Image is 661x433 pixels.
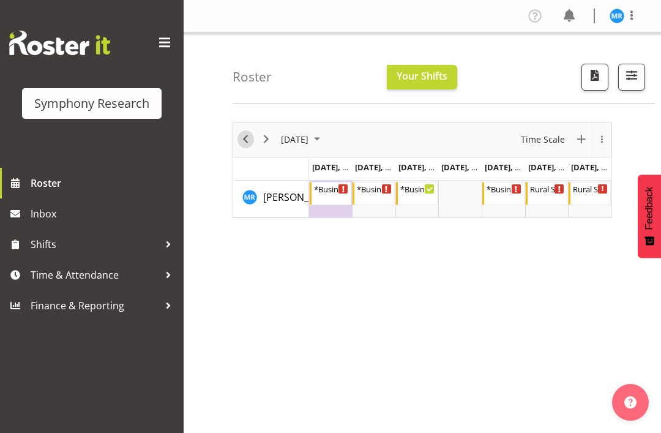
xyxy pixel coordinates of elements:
[280,132,310,147] span: [DATE]
[258,132,275,147] button: Next
[573,132,590,147] button: New Event
[571,162,627,173] span: [DATE], [DATE]
[397,69,447,83] span: Your Shifts
[353,182,395,205] div: Michael Robinson"s event - *Business 12~4:00pm (mixed shift start times) Begin From Tuesday, Sept...
[31,235,159,254] span: Shifts
[233,122,612,218] div: Timeline Week of September 28, 2025
[314,183,349,195] div: *Business 12~4:00pm (mixed shift start times)
[520,132,566,147] span: Time Scale
[263,190,339,205] a: [PERSON_NAME]
[400,183,435,195] div: *Business 12~4:00pm (mixed shift start times)
[312,162,374,173] span: [DATE], [DATE]
[310,182,352,205] div: Michael Robinson"s event - *Business 12~4:00pm (mixed shift start times) Begin From Monday, Septe...
[31,266,159,284] span: Time & Attendance
[398,162,454,173] span: [DATE], [DATE]
[482,182,525,205] div: Michael Robinson"s event - *Business 12~4:00pm (mixed shift start times) Begin From Friday, Septe...
[569,182,611,205] div: Michael Robinson"s event - Rural Sector Weekends Begin From Sunday, September 28, 2025 at 12:00:0...
[638,175,661,258] button: Feedback - Show survey
[487,183,521,195] div: *Business 12~4:00pm (mixed shift start times)
[256,122,277,157] div: next period
[9,31,110,55] img: Rosterit website logo
[530,183,565,195] div: Rural Sector Weekends
[387,65,457,89] button: Your Shifts
[357,183,392,195] div: *Business 12~4:00pm (mixed shift start times)
[31,174,177,192] span: Roster
[355,162,411,173] span: [DATE], [DATE]
[279,132,326,147] button: October 2025
[610,9,624,23] img: michael-robinson11856.jpg
[233,70,272,84] h4: Roster
[309,181,611,217] table: Timeline Week of September 28, 2025
[592,122,611,157] div: overflow
[34,94,149,113] div: Symphony Research
[526,182,568,205] div: Michael Robinson"s event - Rural Sector Weekends Begin From Saturday, September 27, 2025 at 12:00...
[31,296,159,315] span: Finance & Reporting
[624,396,637,409] img: help-xxl-2.png
[233,181,309,217] td: Michael Robinson resource
[441,162,497,173] span: [DATE], [DATE]
[581,64,608,91] button: Download a PDF of the roster according to the set date range.
[235,122,256,157] div: previous period
[237,130,254,148] button: Previous
[528,162,584,173] span: [DATE], [DATE]
[618,64,645,91] button: Filter Shifts
[396,182,438,205] div: Michael Robinson"s event - *Business 12~4:00pm (mixed shift start times) Begin From Wednesday, Se...
[573,183,608,195] div: Rural Sector Weekends
[31,205,177,223] span: Inbox
[485,162,540,173] span: [DATE], [DATE]
[519,132,567,147] button: Time Scale
[277,122,327,157] div: September 2025
[263,190,339,204] span: [PERSON_NAME]
[644,187,655,230] span: Feedback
